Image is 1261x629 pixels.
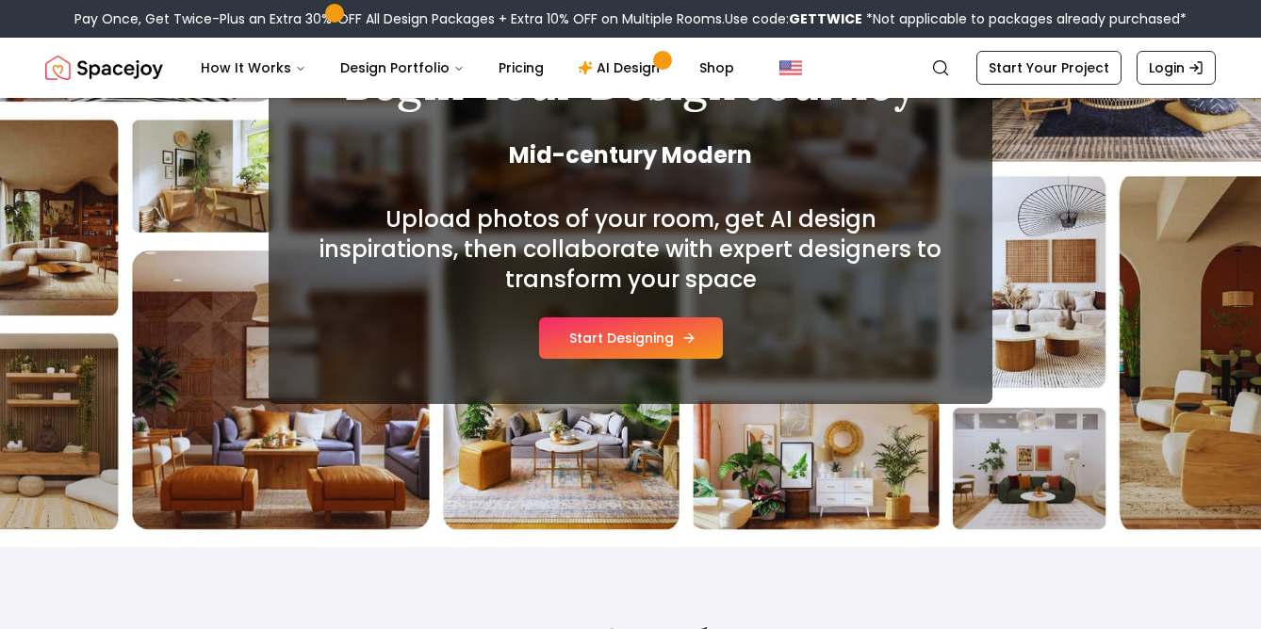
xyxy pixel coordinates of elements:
button: How It Works [186,49,321,87]
a: Spacejoy [45,49,163,87]
b: GETTWICE [789,9,862,28]
span: Use code: [725,9,862,28]
button: Design Portfolio [325,49,480,87]
nav: Main [186,49,749,87]
h1: Begin Your Design Journey [314,61,947,106]
button: Start Designing [539,317,723,359]
a: AI Design [563,49,680,87]
img: United States [779,56,802,79]
a: Login [1137,51,1216,85]
a: Start Your Project [976,51,1122,85]
a: Pricing [483,49,559,87]
img: Spacejoy Logo [45,49,163,87]
h2: Upload photos of your room, get AI design inspirations, then collaborate with expert designers to... [314,204,947,295]
span: Mid-century Modern [314,140,947,170]
div: Pay Once, Get Twice-Plus an Extra 30% OFF All Design Packages + Extra 10% OFF on Multiple Rooms. [74,9,1187,28]
nav: Global [45,38,1216,98]
a: Shop [684,49,749,87]
span: *Not applicable to packages already purchased* [862,9,1187,28]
